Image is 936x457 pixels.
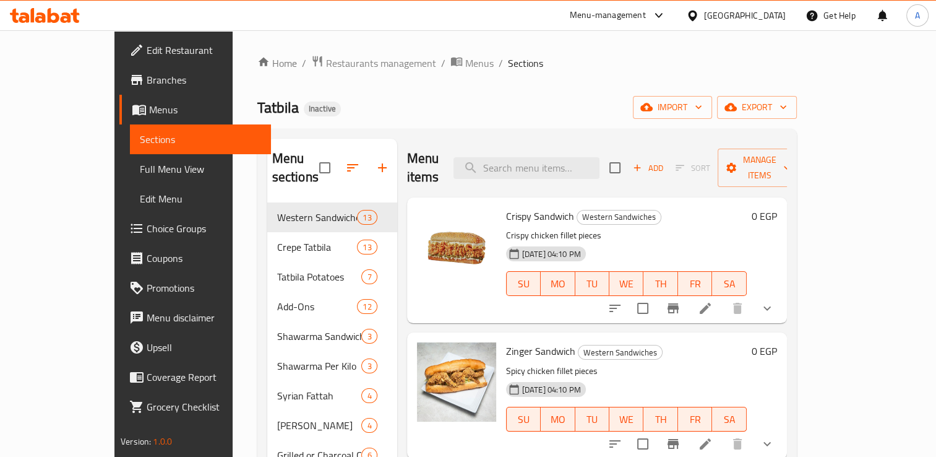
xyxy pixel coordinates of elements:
[678,407,712,432] button: FR
[630,431,656,457] span: Select to update
[712,407,746,432] button: SA
[257,94,299,121] span: Tatbila
[760,301,775,316] svg: Show Choices
[119,392,271,422] a: Grocery Checklist
[728,152,791,183] span: Manage items
[643,271,677,296] button: TH
[752,294,782,323] button: show more
[361,359,377,373] div: items
[257,55,797,71] nav: breadcrumb
[541,271,575,296] button: MO
[577,210,661,225] div: Western Sandwiches
[357,240,377,255] div: items
[643,407,677,432] button: TH
[272,149,319,186] h2: Menu sections
[119,35,271,65] a: Edit Restaurant
[723,294,752,323] button: delete
[267,321,397,351] div: Shawarma Sandwiches3
[277,418,362,433] span: [PERSON_NAME]
[147,370,261,385] span: Coverage Report
[506,342,575,360] span: Zinger Sandwich
[648,411,672,429] span: TH
[267,411,397,440] div: [PERSON_NAME]4
[277,359,362,373] span: Shawarma Per Kilo
[119,362,271,392] a: Coverage Report
[130,124,271,154] a: Sections
[119,95,271,124] a: Menus
[147,221,261,236] span: Choice Groups
[517,248,586,260] span: [DATE] 04:10 PM
[718,149,801,187] button: Manage items
[578,346,662,360] span: Western Sandwiches
[546,275,570,293] span: MO
[277,210,358,225] div: Western Sandwiches
[541,407,575,432] button: MO
[717,96,797,119] button: export
[575,407,609,432] button: TU
[752,342,777,360] h6: 0 EGP
[760,437,775,451] svg: Show Choices
[407,149,439,186] h2: Menu items
[267,381,397,411] div: Syrian Fattah4
[302,56,306,71] li: /
[704,9,786,22] div: [GEOGRAPHIC_DATA]
[361,329,377,344] div: items
[417,207,496,287] img: Crispy Sandwich
[119,303,271,333] a: Menu disclaimer
[668,159,718,178] span: Select section first
[602,155,628,181] span: Select section
[643,100,702,115] span: import
[727,100,787,115] span: export
[453,157,599,179] input: search
[140,132,261,147] span: Sections
[717,411,741,429] span: SA
[712,271,746,296] button: SA
[130,154,271,184] a: Full Menu View
[512,411,536,429] span: SU
[147,251,261,266] span: Coupons
[678,271,712,296] button: FR
[362,331,376,342] span: 3
[362,420,376,432] span: 4
[506,363,747,379] p: Spicy chicken fillet pieces
[570,8,646,23] div: Menu-management
[277,329,362,344] span: Shawarma Sandwiches
[267,292,397,321] div: Add-Ons12
[277,269,362,284] span: Tatbila Potatoes
[512,275,536,293] span: SU
[362,271,376,283] span: 7
[119,65,271,95] a: Branches
[506,407,541,432] button: SU
[358,301,376,313] span: 12
[361,269,377,284] div: items
[450,55,494,71] a: Menus
[147,340,261,355] span: Upsell
[277,299,358,314] div: Add-Ons
[614,275,638,293] span: WE
[304,102,341,116] div: Inactive
[417,342,496,422] img: Zinger Sandwich
[630,295,656,321] span: Select to update
[267,232,397,262] div: Crepe Tatbila13
[361,388,377,403] div: items
[508,56,543,71] span: Sections
[698,437,713,451] a: Edit menu item
[119,333,271,362] a: Upsell
[338,153,367,183] span: Sort sections
[362,390,376,402] span: 4
[609,407,643,432] button: WE
[506,271,541,296] button: SU
[717,275,741,293] span: SA
[147,399,261,414] span: Grocery Checklist
[130,184,271,214] a: Edit Menu
[304,103,341,114] span: Inactive
[357,210,377,225] div: items
[119,273,271,303] a: Promotions
[121,433,151,450] span: Version:
[147,72,261,87] span: Branches
[277,240,358,255] div: Crepe Tatbila
[147,310,261,325] span: Menu disclaimer
[277,388,362,403] div: Syrian Fattah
